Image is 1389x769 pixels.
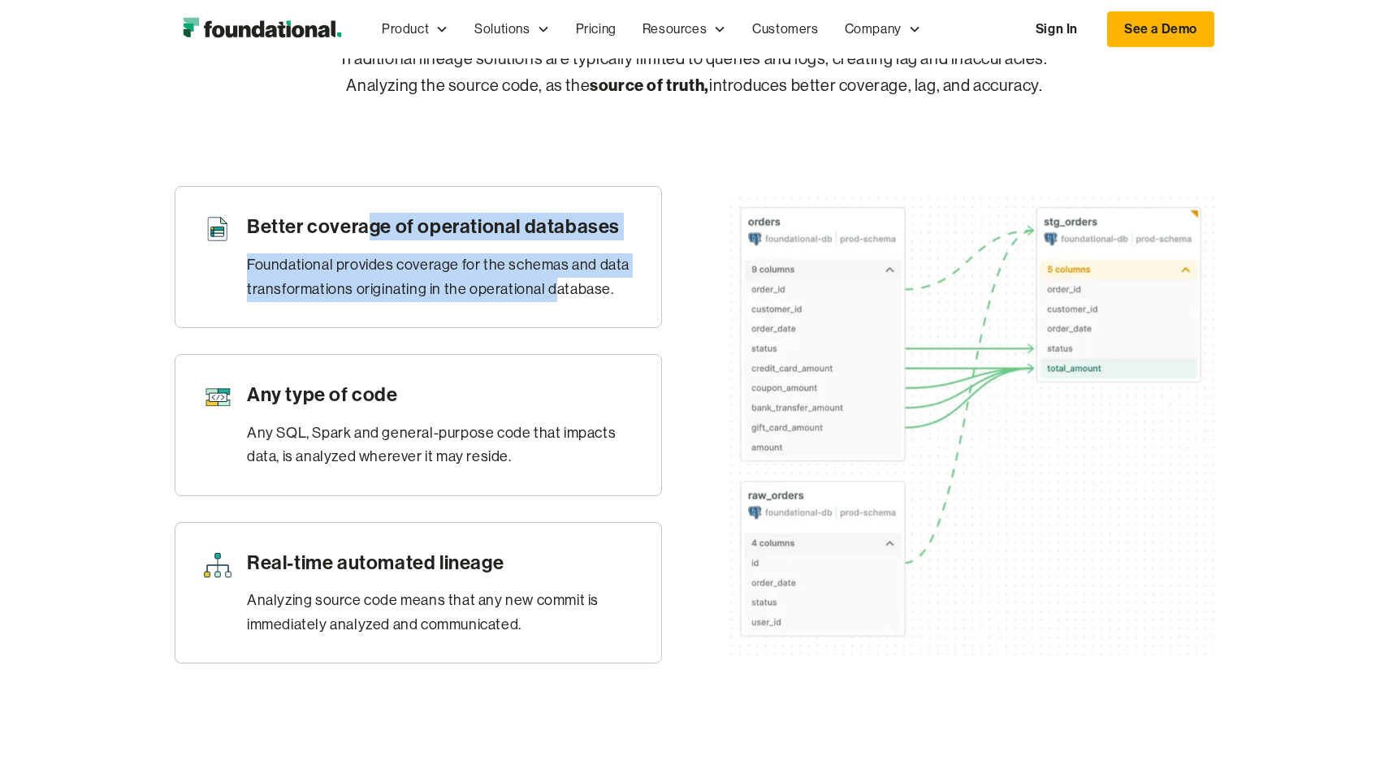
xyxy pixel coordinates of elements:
[382,19,429,40] div: Product
[247,253,635,301] div: Foundational provides coverage for the schemas and data transformations originating in the operat...
[369,2,461,56] div: Product
[175,13,349,45] a: home
[201,213,234,245] img: Database Icon
[175,13,349,45] img: Foundational Logo
[739,2,831,56] a: Customers
[1308,691,1389,769] iframe: Chat Widget
[201,549,234,581] img: Lineage Icon
[247,589,635,637] div: Analyzing source code means that any new commit is immediately analyzed and communicated.
[590,75,709,95] strong: source of truth,
[461,2,562,56] div: Solutions
[727,172,1214,678] img: Data lineage that goes to the source Illustration
[247,421,635,469] div: Any SQL, Spark and general-purpose code that impacts data, is analyzed wherever it may reside.
[247,381,635,408] h3: Any type of code
[279,46,1110,99] p: Traditional lineage solutions are typically limited to queries and logs, creating lag and inaccur...
[845,19,902,40] div: Company
[201,381,234,413] img: Code Icon
[247,213,635,240] h3: Better coverage of operational databases
[247,549,635,577] h3: Real-time automated lineage
[474,19,530,40] div: Solutions
[1019,12,1094,46] a: Sign In
[630,2,739,56] div: Resources
[832,2,934,56] div: Company
[563,2,630,56] a: Pricing
[643,19,707,40] div: Resources
[1107,11,1214,47] a: See a Demo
